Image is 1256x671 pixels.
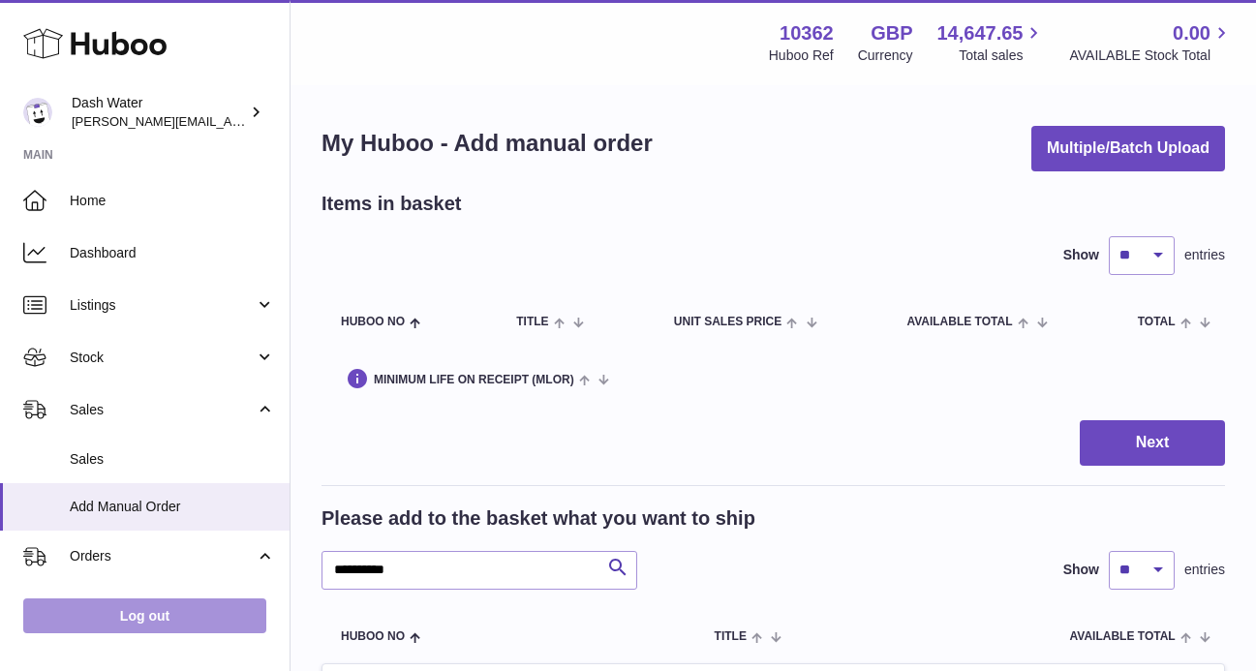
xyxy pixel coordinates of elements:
[70,450,275,469] span: Sales
[936,20,1023,46] span: 14,647.65
[70,498,275,516] span: Add Manual Order
[70,244,275,262] span: Dashboard
[1063,246,1099,264] label: Show
[858,46,913,65] div: Currency
[1173,20,1210,46] span: 0.00
[1063,561,1099,579] label: Show
[959,46,1045,65] span: Total sales
[341,630,405,643] span: Huboo no
[1138,316,1176,328] span: Total
[516,316,548,328] span: Title
[70,296,255,315] span: Listings
[70,192,275,210] span: Home
[1184,246,1225,264] span: entries
[871,20,912,46] strong: GBP
[70,349,255,367] span: Stock
[72,113,388,129] span: [PERSON_NAME][EMAIL_ADDRESS][DOMAIN_NAME]
[1031,126,1225,171] button: Multiple/Batch Upload
[906,316,1012,328] span: AVAILABLE Total
[322,128,653,159] h1: My Huboo - Add manual order
[715,630,747,643] span: Title
[936,20,1045,65] a: 14,647.65 Total sales
[780,20,834,46] strong: 10362
[769,46,834,65] div: Huboo Ref
[70,547,255,565] span: Orders
[1069,20,1233,65] a: 0.00 AVAILABLE Stock Total
[1069,46,1233,65] span: AVAILABLE Stock Total
[341,316,405,328] span: Huboo no
[322,191,462,217] h2: Items in basket
[322,505,755,532] h2: Please add to the basket what you want to ship
[674,316,781,328] span: Unit Sales Price
[1184,561,1225,579] span: entries
[72,94,246,131] div: Dash Water
[374,374,574,386] span: Minimum Life On Receipt (MLOR)
[70,401,255,419] span: Sales
[23,598,266,633] a: Log out
[1080,420,1225,466] button: Next
[23,98,52,127] img: james@dash-water.com
[1070,630,1176,643] span: AVAILABLE Total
